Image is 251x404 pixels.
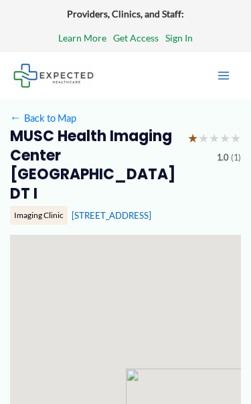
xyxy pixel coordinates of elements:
span: ★ [209,127,220,150]
span: ★ [198,127,209,150]
span: ★ [187,127,198,150]
strong: Providers, Clinics, and Staff: [67,8,184,19]
span: ← [10,112,22,124]
a: ←Back to Map [10,109,76,127]
h2: MUSC Health Imaging Center [GEOGRAPHIC_DATA] DT I [10,127,178,203]
span: 1.0 [217,150,228,166]
button: Main menu toggle [210,62,238,90]
a: [STREET_ADDRESS] [72,210,151,221]
a: Sign In [165,29,193,47]
div: Imaging Clinic [10,206,68,225]
span: (1) [231,150,241,166]
a: Learn More [58,29,106,47]
img: Expected Healthcare Logo - side, dark font, small [13,64,94,87]
span: ★ [230,127,241,150]
span: ★ [220,127,230,150]
a: Get Access [113,29,159,47]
